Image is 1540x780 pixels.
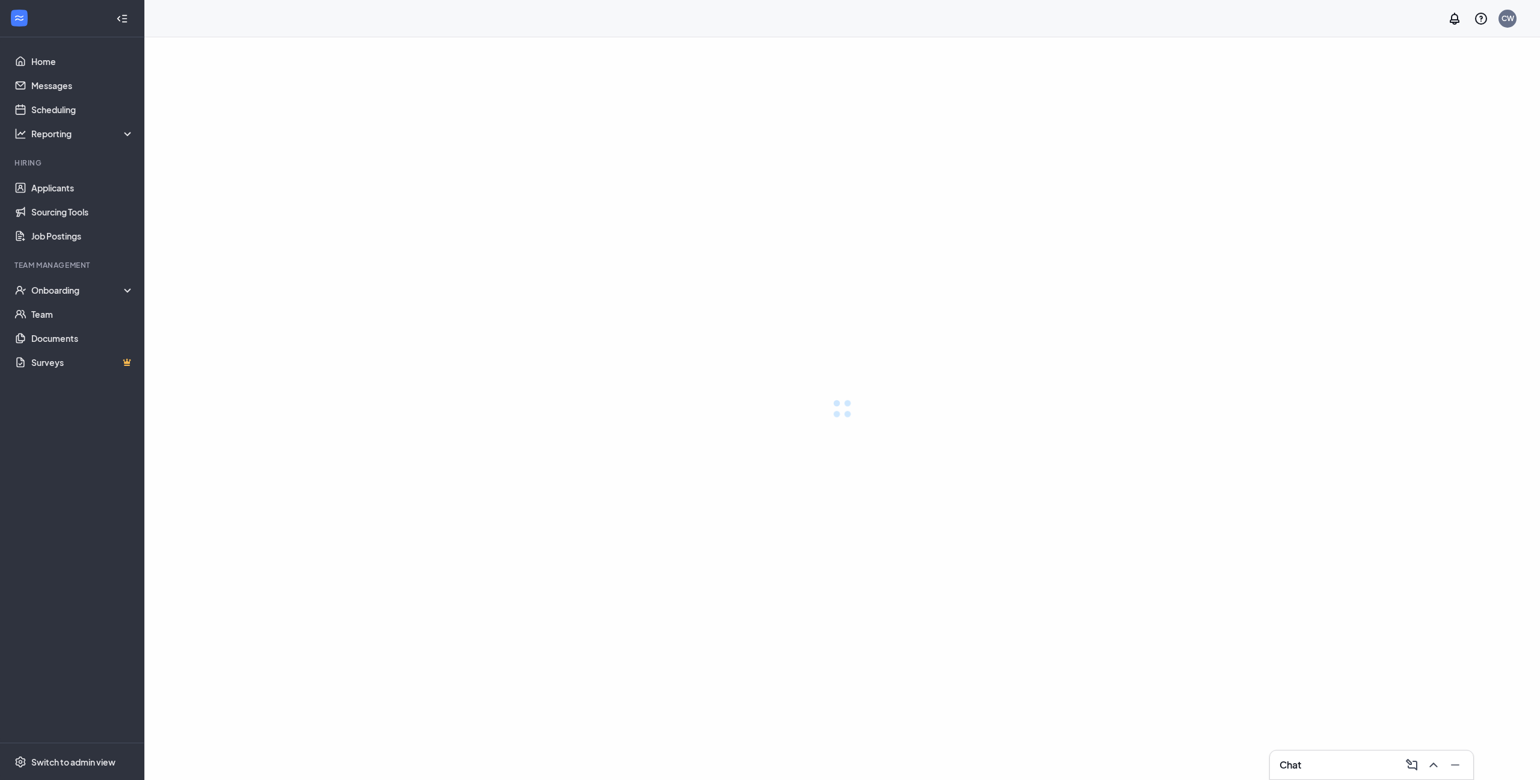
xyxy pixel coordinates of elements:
svg: Analysis [14,128,26,140]
svg: Settings [14,756,26,768]
a: Job Postings [31,224,134,248]
svg: UserCheck [14,284,26,296]
div: Team Management [14,260,132,270]
a: Sourcing Tools [31,200,134,224]
svg: WorkstreamLogo [13,12,25,24]
h3: Chat [1280,758,1301,772]
a: Applicants [31,176,134,200]
a: Scheduling [31,97,134,122]
a: Messages [31,73,134,97]
div: Onboarding [31,284,135,296]
a: SurveysCrown [31,350,134,374]
div: CW [1501,13,1514,23]
svg: QuestionInfo [1474,11,1488,26]
a: Home [31,49,134,73]
div: Switch to admin view [31,756,115,768]
svg: Notifications [1447,11,1462,26]
a: Documents [31,326,134,350]
svg: Collapse [116,13,128,25]
button: ComposeMessage [1401,755,1420,775]
svg: ComposeMessage [1405,758,1419,772]
button: Minimize [1444,755,1464,775]
button: ChevronUp [1423,755,1442,775]
svg: ChevronUp [1426,758,1441,772]
svg: Minimize [1448,758,1462,772]
div: Reporting [31,128,135,140]
a: Team [31,302,134,326]
div: Hiring [14,158,132,168]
